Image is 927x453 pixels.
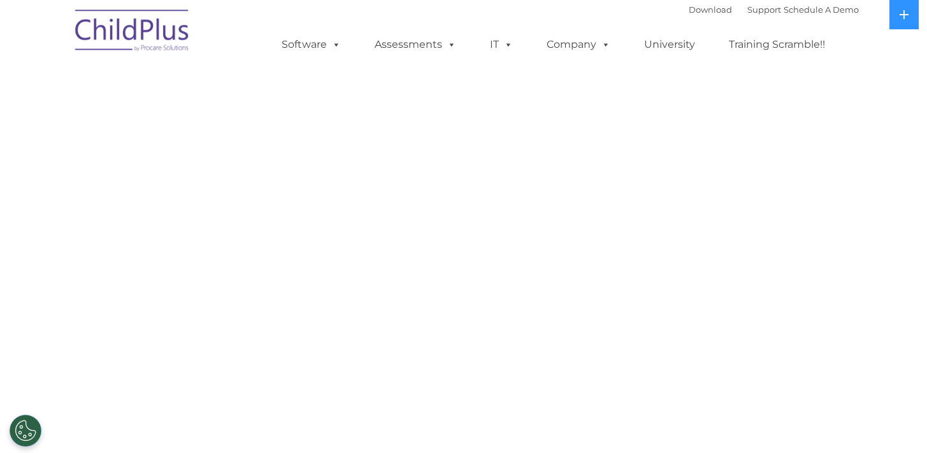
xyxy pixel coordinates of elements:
font: | [689,4,859,15]
a: Assessments [362,32,469,57]
a: Schedule A Demo [784,4,859,15]
a: University [631,32,708,57]
a: Training Scramble!! [716,32,838,57]
a: Software [269,32,354,57]
a: Support [747,4,781,15]
img: ChildPlus by Procare Solutions [69,1,196,64]
button: Cookies Settings [10,415,41,447]
a: Company [534,32,623,57]
a: Download [689,4,732,15]
a: IT [477,32,526,57]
